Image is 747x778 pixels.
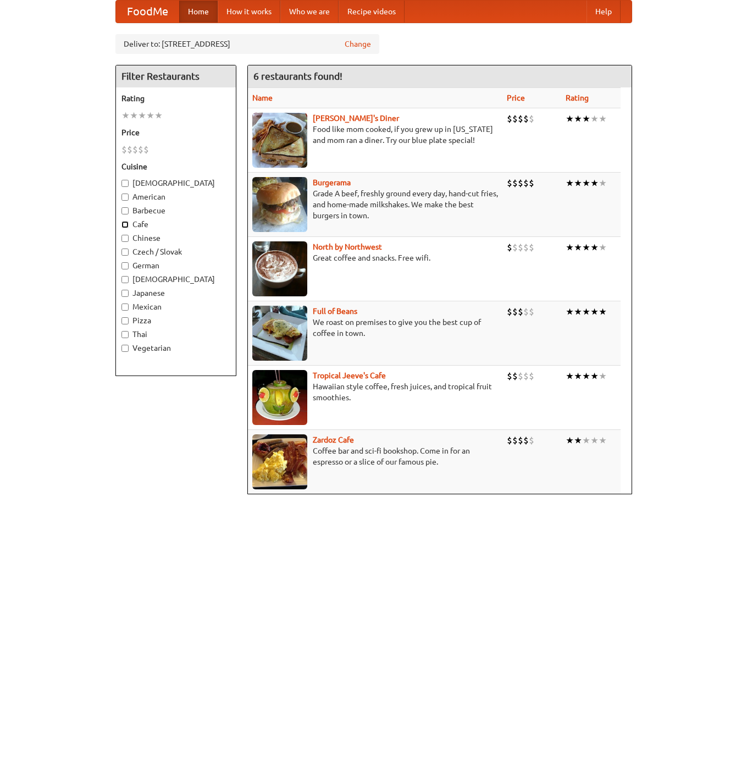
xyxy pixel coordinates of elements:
[599,177,607,189] li: ★
[121,221,129,228] input: Cafe
[507,93,525,102] a: Price
[590,306,599,318] li: ★
[566,241,574,253] li: ★
[121,276,129,283] input: [DEMOGRAPHIC_DATA]
[121,144,127,156] li: $
[518,177,523,189] li: $
[138,144,143,156] li: $
[121,93,230,104] h5: Rating
[121,290,129,297] input: Japanese
[574,241,582,253] li: ★
[121,304,129,311] input: Mexican
[345,38,371,49] a: Change
[121,207,129,214] input: Barbecue
[116,65,236,87] h4: Filter Restaurants
[121,274,230,285] label: [DEMOGRAPHIC_DATA]
[252,252,498,263] p: Great coffee and snacks. Free wifi.
[590,113,599,125] li: ★
[115,34,379,54] div: Deliver to: [STREET_ADDRESS]
[574,177,582,189] li: ★
[121,260,230,271] label: German
[121,235,129,242] input: Chinese
[146,109,154,122] li: ★
[582,241,590,253] li: ★
[121,194,129,201] input: American
[121,205,230,216] label: Barbecue
[523,370,529,382] li: $
[599,113,607,125] li: ★
[130,109,138,122] li: ★
[507,241,512,253] li: $
[507,306,512,318] li: $
[121,315,230,326] label: Pizza
[121,109,130,122] li: ★
[566,434,574,446] li: ★
[252,177,307,232] img: burgerama.jpg
[313,242,382,251] a: North by Northwest
[599,370,607,382] li: ★
[313,178,351,187] a: Burgerama
[121,233,230,244] label: Chinese
[507,434,512,446] li: $
[121,343,230,354] label: Vegetarian
[138,109,146,122] li: ★
[121,178,230,189] label: [DEMOGRAPHIC_DATA]
[121,246,230,257] label: Czech / Slovak
[252,113,307,168] img: sallys.jpg
[252,188,498,221] p: Grade A beef, freshly ground every day, hand-cut fries, and home-made milkshakes. We make the bes...
[121,161,230,172] h5: Cuisine
[518,306,523,318] li: $
[574,306,582,318] li: ★
[339,1,405,23] a: Recipe videos
[586,1,621,23] a: Help
[154,109,163,122] li: ★
[507,370,512,382] li: $
[590,241,599,253] li: ★
[566,93,589,102] a: Rating
[143,144,149,156] li: $
[252,93,273,102] a: Name
[590,434,599,446] li: ★
[252,241,307,296] img: north.jpg
[529,434,534,446] li: $
[252,445,498,467] p: Coffee bar and sci-fi bookshop. Come in for an espresso or a slice of our famous pie.
[566,370,574,382] li: ★
[121,180,129,187] input: [DEMOGRAPHIC_DATA]
[252,306,307,361] img: beans.jpg
[507,177,512,189] li: $
[582,434,590,446] li: ★
[132,144,138,156] li: $
[529,241,534,253] li: $
[566,306,574,318] li: ★
[313,114,399,123] b: [PERSON_NAME]'s Diner
[252,434,307,489] img: zardoz.jpg
[121,331,129,338] input: Thai
[582,113,590,125] li: ★
[512,177,518,189] li: $
[313,307,357,316] a: Full of Beans
[121,262,129,269] input: German
[218,1,280,23] a: How it works
[121,345,129,352] input: Vegetarian
[121,191,230,202] label: American
[121,317,129,324] input: Pizza
[518,241,523,253] li: $
[252,381,498,403] p: Hawaiian style coffee, fresh juices, and tropical fruit smoothies.
[252,124,498,146] p: Food like mom cooked, if you grew up in [US_STATE] and mom ran a diner. Try our blue plate special!
[313,435,354,444] a: Zardoz Cafe
[566,113,574,125] li: ★
[582,177,590,189] li: ★
[574,113,582,125] li: ★
[529,113,534,125] li: $
[590,370,599,382] li: ★
[512,370,518,382] li: $
[599,434,607,446] li: ★
[121,219,230,230] label: Cafe
[512,113,518,125] li: $
[523,306,529,318] li: $
[121,288,230,299] label: Japanese
[590,177,599,189] li: ★
[313,371,386,380] a: Tropical Jeeve's Cafe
